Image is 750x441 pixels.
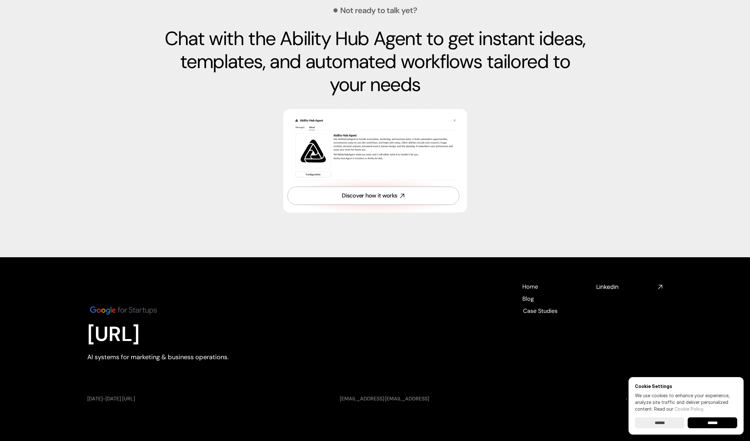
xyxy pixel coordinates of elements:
[87,322,263,347] p: [URL]
[596,283,655,291] h4: Linkedin
[342,192,397,200] div: Discover how it works
[522,283,538,290] a: Home
[675,406,703,412] a: Cookie Policy
[596,283,663,291] a: Linkedin
[287,187,459,205] a: Discover how it works
[635,383,737,389] h6: Cookie Settings
[87,395,327,402] p: [DATE]-[DATE] [URL]
[340,395,384,402] a: [EMAIL_ADDRESS]
[87,352,263,361] p: AI systems for marketing & business operations.
[164,27,586,96] p: Chat with the Ability Hub Agent to get instant ideas, templates, and automated workflows tailored...
[522,307,558,314] a: Case Studies
[385,395,429,402] a: [EMAIL_ADDRESS]
[522,283,538,291] p: Home
[340,395,580,402] p: ·
[592,396,623,402] a: Terms of Use
[635,392,737,412] p: We use cookies to enhance your experience, analyze site traffic and deliver personalized content.
[596,283,663,291] nav: Social media links
[522,295,534,302] a: Blog
[523,307,558,315] p: Case Studies
[654,406,704,412] span: Read our .
[522,283,589,314] nav: Footer navigation
[522,295,534,303] p: Blog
